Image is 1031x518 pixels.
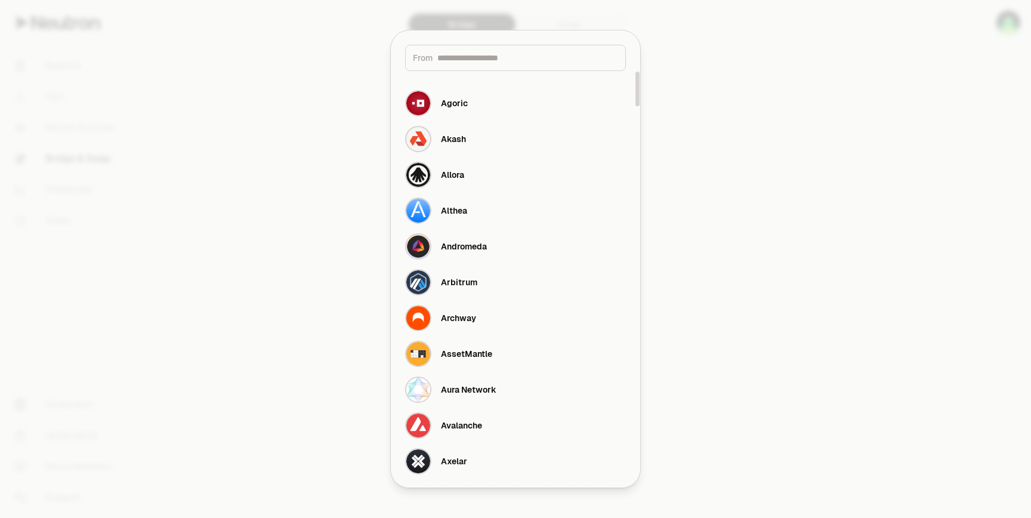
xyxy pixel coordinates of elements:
[398,372,633,408] button: Aura Network LogoAura Network
[398,443,633,479] button: Axelar LogoAxelar
[406,485,430,509] img: Babylon Genesis Logo
[406,235,430,258] img: Andromeda Logo
[441,205,467,217] div: Althea
[406,91,430,115] img: Agoric Logo
[398,85,633,121] button: Agoric LogoAgoric
[406,449,430,473] img: Axelar Logo
[441,240,487,252] div: Andromeda
[398,121,633,157] button: Akash LogoAkash
[398,157,633,193] button: Allora LogoAllora
[406,414,430,437] img: Avalanche Logo
[406,127,430,151] img: Akash Logo
[441,97,468,109] div: Agoric
[441,133,466,145] div: Akash
[406,270,430,294] img: Arbitrum Logo
[441,312,476,324] div: Archway
[441,348,492,360] div: AssetMantle
[406,199,430,223] img: Althea Logo
[398,300,633,336] button: Archway LogoArchway
[398,193,633,229] button: Althea LogoAlthea
[398,264,633,300] button: Arbitrum LogoArbitrum
[398,408,633,443] button: Avalanche LogoAvalanche
[406,378,430,402] img: Aura Network Logo
[441,420,482,431] div: Avalanche
[441,169,464,181] div: Allora
[441,384,496,396] div: Aura Network
[398,479,633,515] button: Babylon Genesis Logo
[406,163,430,187] img: Allora Logo
[406,306,430,330] img: Archway Logo
[398,229,633,264] button: Andromeda LogoAndromeda
[398,336,633,372] button: AssetMantle LogoAssetMantle
[413,52,433,64] span: From
[406,342,430,366] img: AssetMantle Logo
[441,276,477,288] div: Arbitrum
[441,455,467,467] div: Axelar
